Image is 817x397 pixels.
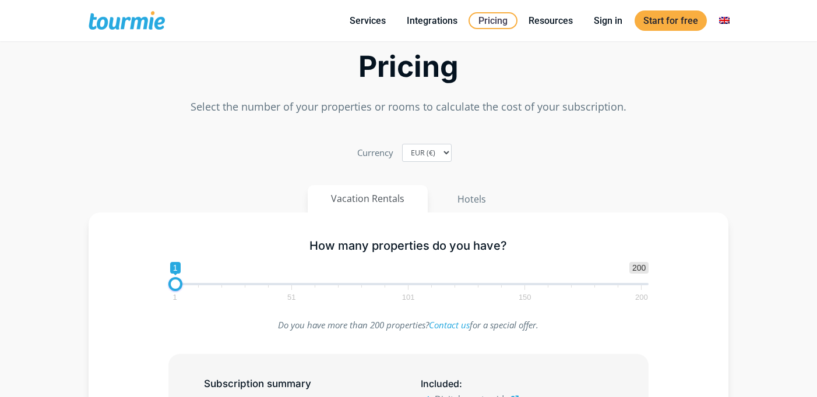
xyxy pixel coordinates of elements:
[633,295,650,300] span: 200
[171,295,178,300] span: 1
[341,13,395,28] a: Services
[89,53,728,80] h2: Pricing
[168,239,649,253] h5: How many properties do you have?
[168,317,649,333] p: Do you have more than 200 properties? for a special offer.
[421,377,613,391] h5: :
[357,145,393,161] label: Currency
[469,12,517,29] a: Pricing
[429,319,470,331] a: Contact us
[89,99,728,115] p: Select the number of your properties or rooms to calculate the cost of your subscription.
[286,295,297,300] span: 51
[517,295,533,300] span: 150
[585,13,631,28] a: Sign in
[421,378,459,389] span: Included
[308,185,428,212] button: Vacation Rentals
[635,10,707,31] a: Start for free
[400,295,417,300] span: 101
[629,262,649,274] span: 200
[434,185,510,213] button: Hotels
[710,13,738,28] a: Switch to
[170,262,181,274] span: 1
[398,13,466,28] a: Integrations
[204,377,396,391] h5: Subscription summary
[520,13,582,28] a: Resources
